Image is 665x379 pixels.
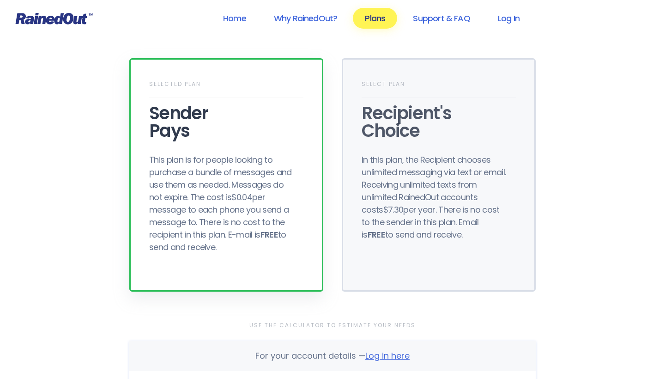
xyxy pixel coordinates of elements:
[362,78,516,98] div: Select Plan
[129,319,536,331] div: Use the Calculator to Estimate Your Needs
[342,58,536,292] div: Select PlanRecipient'sChoiceIn this plan, the Recipient chooses unlimited messaging via text or e...
[149,78,303,98] div: Selected Plan
[365,350,410,361] span: Log in here
[149,153,297,253] div: This plan is for people looking to purchase a bundle of messages and use them as needed. Messages...
[255,350,410,362] div: For your account details —
[353,8,397,29] a: Plans
[260,229,278,240] b: FREE
[149,104,303,140] div: Sender Pays
[486,8,532,29] a: Log In
[211,8,258,29] a: Home
[362,153,509,241] div: In this plan, the Recipient chooses unlimited messaging via text or email. Receiving unlimited te...
[129,58,323,292] div: Selected PlanSenderPaysThis plan is for people looking to purchase a bundle of messages and use t...
[401,8,482,29] a: Support & FAQ
[262,8,350,29] a: Why RainedOut?
[368,229,385,240] b: FREE
[362,104,516,140] div: Recipient's Choice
